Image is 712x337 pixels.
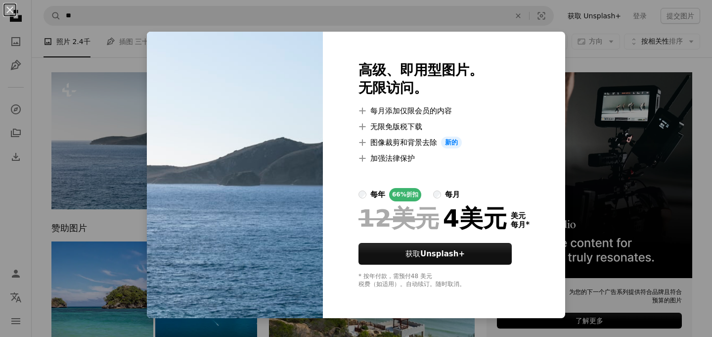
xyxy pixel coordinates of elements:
font: 每月 [511,220,526,229]
font: 美元 [511,211,526,220]
font: * 按年付款，需预付 [358,273,411,280]
font: 高级、即用型图片。 [358,62,483,78]
font: 4美元 [443,204,507,232]
font: 税费（如适用）。自动续订。随时取消。 [358,281,465,288]
font: 48 美元 [411,273,432,280]
font: 无限免版税下载 [370,122,422,131]
font: 折扣 [406,191,418,198]
font: 12美元 [358,204,439,232]
font: 加强法律保护 [370,154,415,163]
font: Unsplash+ [420,249,465,258]
input: 每月 [433,191,441,198]
font: 每月 [445,190,460,199]
font: 每年 [370,190,385,199]
font: 获取 [405,249,420,258]
img: premium_photo-1733281228593-0566b4b74a10 [147,32,323,318]
input: 每年66%折扣 [358,191,366,198]
font: 每月添加仅限会员的内容 [370,106,452,115]
font: 图像裁剪和背景去除 [370,138,437,147]
font: 新的 [445,139,458,146]
font: 66% [392,191,406,198]
button: 获取Unsplash+ [358,243,512,265]
font: 无限访问。 [358,80,428,96]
